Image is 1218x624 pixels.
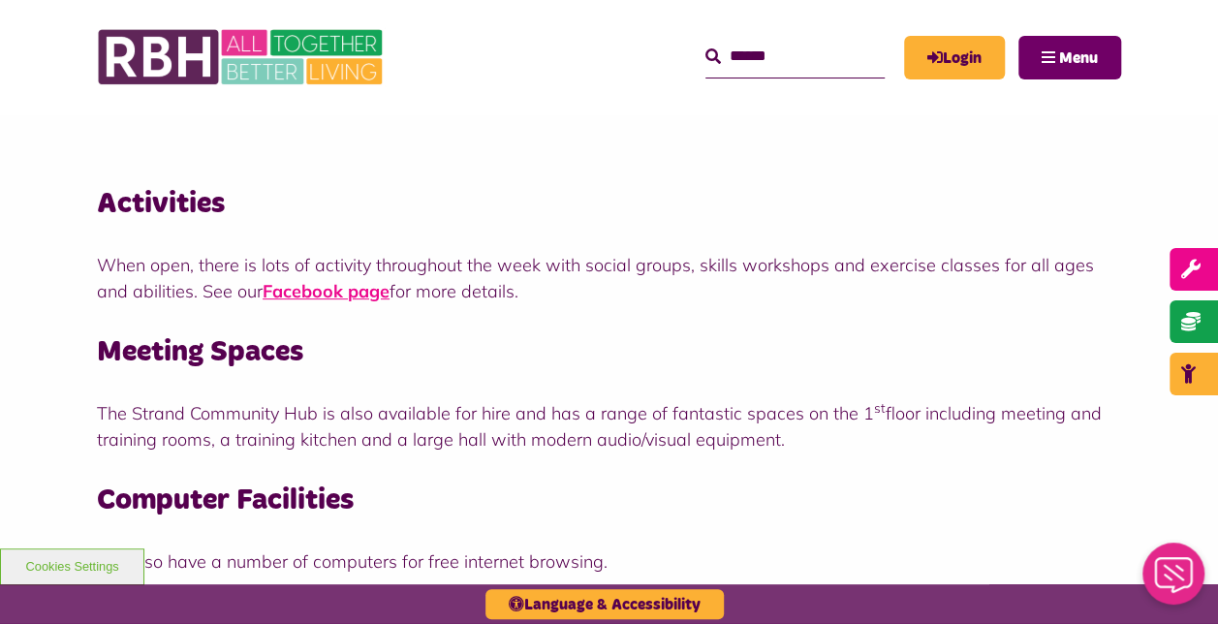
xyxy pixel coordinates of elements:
[904,36,1005,79] a: MyRBH
[97,19,388,95] img: RBH
[1059,50,1098,66] span: Menu
[1131,537,1218,624] iframe: Netcall Web Assistant for live chat
[1018,36,1121,79] button: Navigation
[97,548,1121,575] p: We also have a number of computers for free internet browsing.
[97,482,1121,519] h3: Computer Facilities
[97,185,1121,223] h3: Activities
[705,36,885,78] input: Search
[97,333,1121,371] h3: Meeting Spaces
[263,280,390,302] a: Facebook page
[97,400,1121,452] p: The Strand Community Hub is also available for hire and has a range of fantastic spaces on the 1 ...
[97,252,1121,304] p: When open, there is lots of activity throughout the week with social groups, skills workshops and...
[874,399,886,416] sup: st
[485,589,724,619] button: Language & Accessibility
